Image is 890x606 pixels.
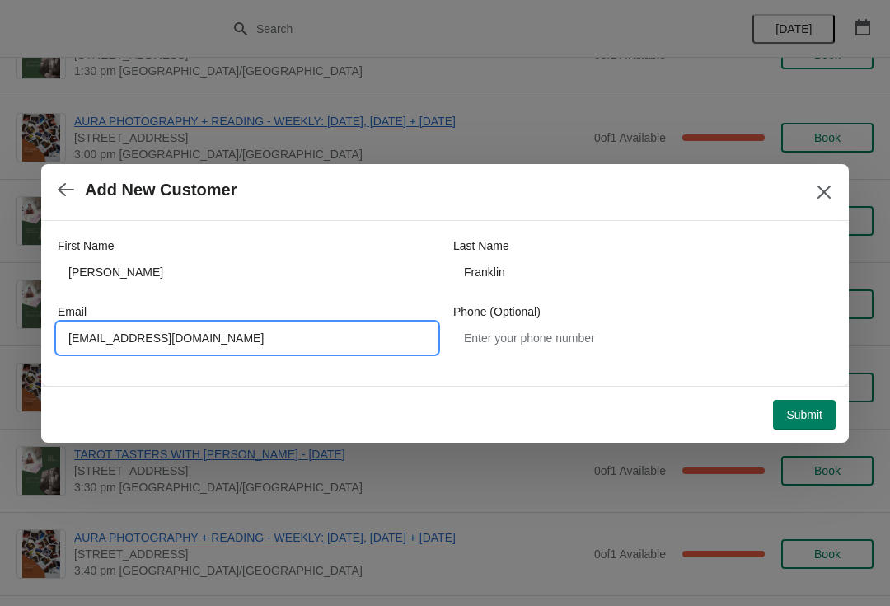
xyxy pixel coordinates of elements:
[58,257,437,287] input: John
[453,257,832,287] input: Smith
[58,237,114,254] label: First Name
[58,323,437,353] input: Enter your email
[453,237,509,254] label: Last Name
[809,177,839,207] button: Close
[453,323,832,353] input: Enter your phone number
[58,303,87,320] label: Email
[773,400,836,430] button: Submit
[85,181,237,200] h2: Add New Customer
[453,303,541,320] label: Phone (Optional)
[786,408,822,421] span: Submit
